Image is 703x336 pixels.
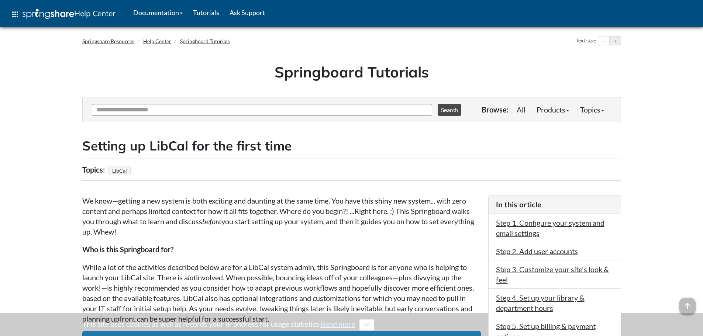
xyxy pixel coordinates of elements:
a: Help Center [143,38,171,44]
p: While a lot of the activities described below are for a LibCal system admin, this Springboard is ... [82,262,481,324]
span: apps [11,10,20,19]
em: before [202,217,221,226]
a: LibCal [111,165,128,176]
a: Products [531,102,575,117]
span: arrow_upward [679,298,696,314]
a: arrow_upward [679,298,696,307]
a: All [511,102,531,117]
a: Topics [575,102,610,117]
a: Step 4. Set up your library & department hours [496,293,585,312]
a: Step 3. Customize your site's look & feel [496,265,609,284]
a: Step 1. Configure your system and email settings [496,218,604,238]
div: This site uses cookies as well as records your IP address for usage statistics. [75,319,628,330]
a: Tutorials [188,3,224,22]
a: Springboard Tutorials [180,38,230,44]
span: Help Center [74,8,116,18]
img: Springshare [23,9,74,19]
a: Documentation [128,3,188,22]
em: lot [188,273,196,282]
a: Springshare Resources [82,38,134,44]
h1: Springboard Tutorials [88,62,616,82]
button: Increase text size [610,37,621,45]
div: Text size: [574,36,598,46]
a: apps Help Center [6,3,121,25]
div: Topics: [82,163,107,177]
a: Step 2. Add user accounts [496,247,578,256]
h2: Setting up LibCal for the first time [82,137,621,155]
h3: In this article [496,200,613,210]
p: We know—getting a new system is both exciting and daunting at the same time. You have this shiny ... [82,195,481,237]
strong: Who is this Springboard for? [82,245,173,254]
button: Search [438,104,461,116]
button: Decrease text size [598,37,609,45]
p: Browse: [482,104,509,115]
a: Ask Support [224,3,270,22]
